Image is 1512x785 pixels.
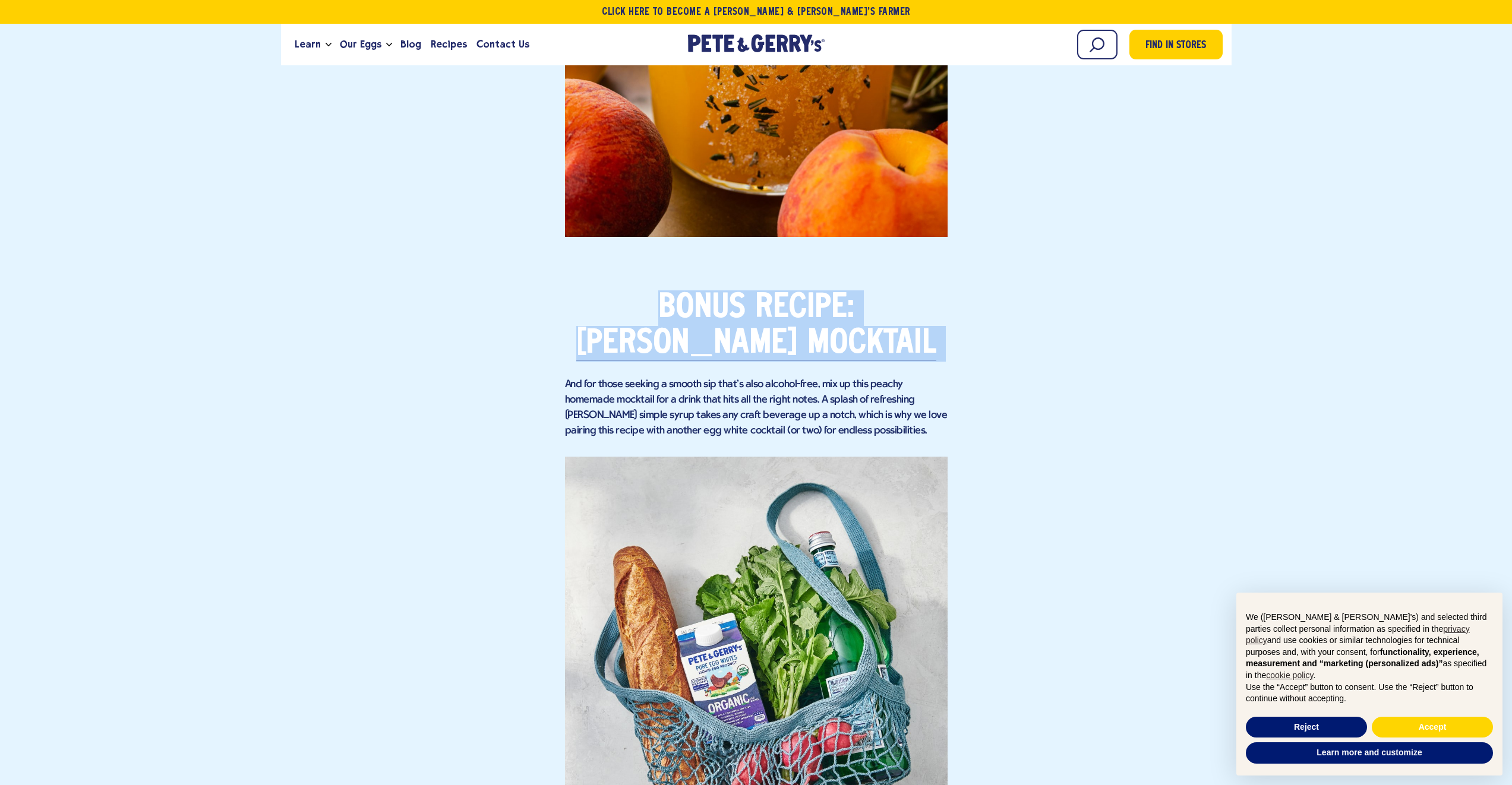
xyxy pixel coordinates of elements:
[431,37,467,52] span: Recipes
[335,29,386,61] a: Our Eggs
[1246,682,1493,705] p: Use the “Accept” button to consent. Use the “Reject” button to continue without accepting.
[576,328,936,361] a: [PERSON_NAME] Mocktail
[476,37,529,52] span: Contact Us
[565,377,948,439] p: And for those seeking a smooth sip that's also alcohol-free, mix up this peachy homemade mocktail...
[386,43,392,47] button: Open the dropdown menu for Our Eggs
[295,37,321,52] span: Learn
[290,29,326,61] a: Learn
[1266,670,1313,680] a: cookie policy
[1246,612,1493,682] p: We ([PERSON_NAME] & [PERSON_NAME]'s) and selected third parties collect personal information as s...
[1227,583,1512,785] div: Notice
[472,29,534,61] a: Contact Us
[426,29,472,61] a: Recipes
[1129,30,1223,59] a: Find in Stores
[396,29,426,61] a: Blog
[340,37,381,52] span: Our Eggs
[1246,717,1367,738] button: Reject
[1145,38,1206,54] span: Find in Stores
[400,37,421,52] span: Blog
[1077,30,1118,59] input: Search
[326,43,332,47] button: Open the dropdown menu for Learn
[1246,742,1493,764] button: Learn more and customize
[1372,717,1493,738] button: Accept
